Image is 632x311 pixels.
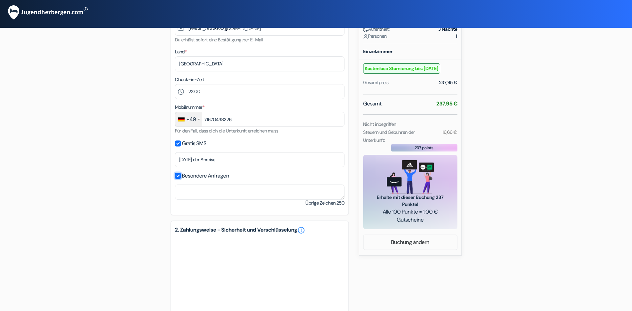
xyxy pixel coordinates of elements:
[8,5,88,20] img: Jugendherbergen.com
[371,194,449,208] span: Erhalte mit dieser Buchung 237 Punkte!
[187,115,196,123] div: +49
[363,63,440,74] small: Kostenlose Stornierung bis: [DATE]
[175,226,344,234] h5: 2. Zahlungsweise - Sicherheit und Verschlüsselung
[371,208,449,224] span: Alle 100 Punkte = 1,00 € Gutscheine
[363,236,457,249] a: Buchung ändern
[175,37,263,43] small: Du erhälst sofort eine Bestätigung per E-Mail
[436,100,457,107] strong: 237,95 €
[175,76,204,83] label: Check-in-Zeit
[175,104,205,111] label: Mobilnummer
[363,79,389,86] div: Gesamtpreis:
[456,33,457,40] strong: 1
[363,27,368,32] img: moon.svg
[442,129,457,135] small: 16,66 €
[439,79,457,86] div: 237,95 €
[438,26,457,33] strong: 3 Nächte
[175,112,344,127] input: 1512 3456789
[336,200,344,206] span: 250
[175,48,187,55] label: Land
[175,112,202,126] div: Germany (Deutschland): +49
[297,226,305,234] a: error_outline
[175,128,278,134] small: Für den Fall, dass dich die Unterkunft erreichen muss
[363,129,415,143] small: Steuern und Gebühren der Unterkunft:
[363,121,396,127] small: Nicht inbegriffen
[363,34,368,39] img: user_icon.svg
[175,21,344,36] input: E-Mail-Adresse eingeben
[363,48,392,54] b: Einzelzimmer
[387,160,434,194] img: gift_card_hero_new.png
[306,200,344,207] small: Übrige Zeichen:
[182,139,207,148] label: Gratis SMS
[363,33,387,40] span: Personen:
[182,171,229,181] label: Besondere Anfragen
[363,26,390,33] span: Aufenthalt:
[415,145,433,151] span: 237 points
[363,100,382,108] span: Gesamt:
